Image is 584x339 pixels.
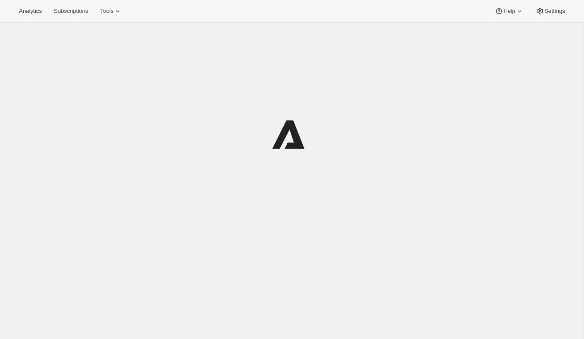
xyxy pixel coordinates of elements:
[95,5,127,17] button: Tools
[531,5,570,17] button: Settings
[14,5,47,17] button: Analytics
[54,8,88,15] span: Subscriptions
[503,8,515,15] span: Help
[490,5,529,17] button: Help
[49,5,93,17] button: Subscriptions
[544,8,565,15] span: Settings
[100,8,113,15] span: Tools
[19,8,42,15] span: Analytics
